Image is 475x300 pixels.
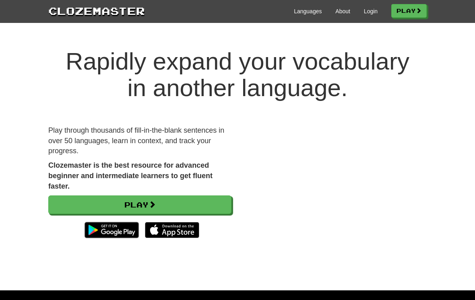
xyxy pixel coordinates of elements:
a: About [335,7,350,15]
a: Clozemaster [48,3,145,18]
p: Play through thousands of fill-in-the-blank sentences in over 50 languages, learn in context, and... [48,125,231,156]
a: Languages [294,7,322,15]
a: Login [364,7,378,15]
strong: Clozemaster is the best resource for advanced beginner and intermediate learners to get fluent fa... [48,161,213,190]
a: Play [391,4,427,18]
img: Download_on_the_App_Store_Badge_US-UK_135x40-25178aeef6eb6b83b96f5f2d004eda3bffbb37122de64afbaef7... [145,222,199,238]
img: Get it on Google Play [81,218,143,242]
a: Play [48,195,231,214]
